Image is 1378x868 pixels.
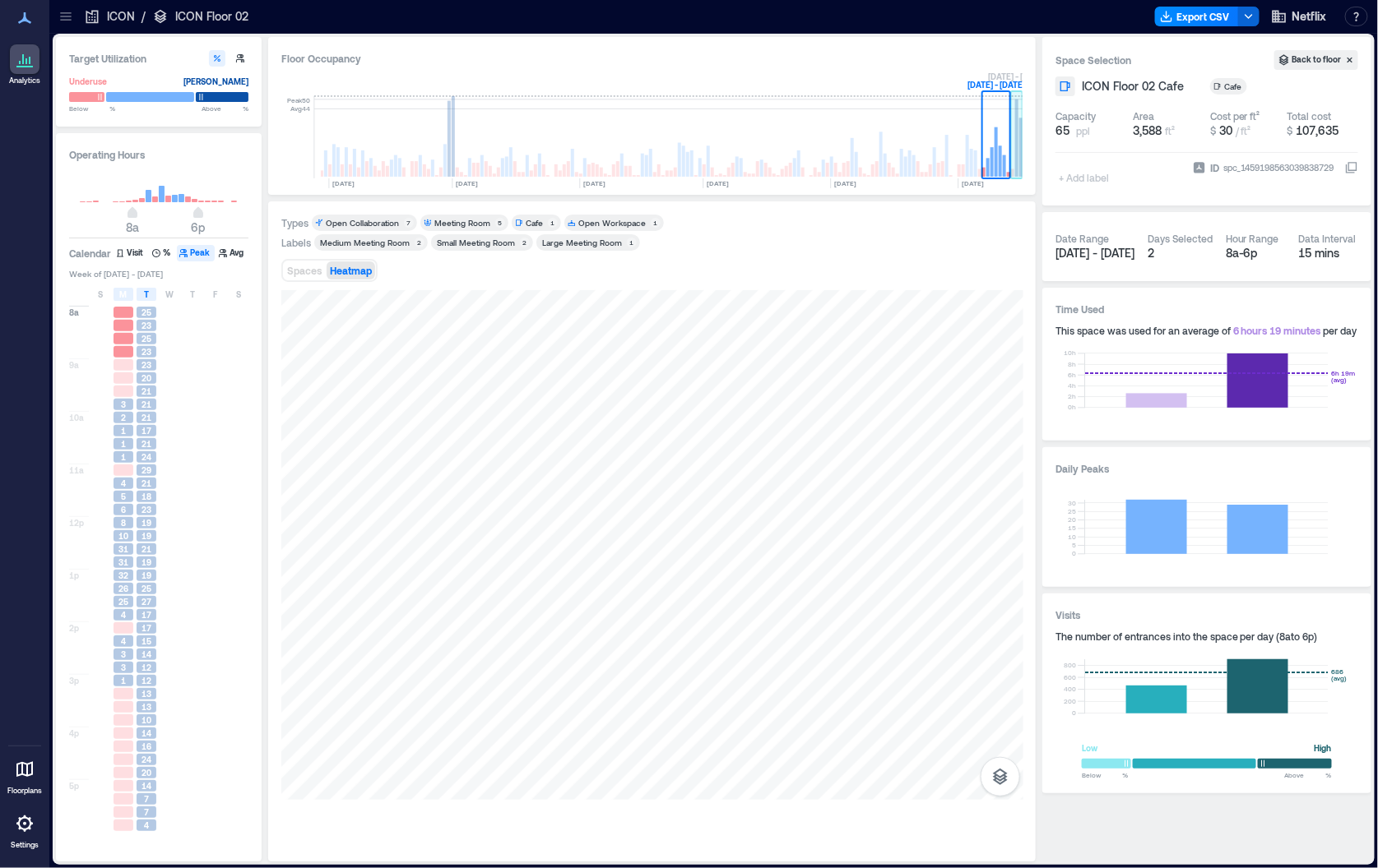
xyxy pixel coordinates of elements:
tspan: 800 [1064,661,1076,669]
span: 31 [118,543,128,555]
span: 19 [142,517,151,529]
div: The number of entrances into the space per day ( 8a to 6p ) [1056,630,1358,643]
span: 17 [142,425,151,436]
span: Netflix [1292,8,1327,25]
tspan: 15 [1068,524,1076,533]
span: 3,588 [1133,123,1162,137]
span: + Add label [1056,166,1116,189]
div: Open Workspace [578,217,646,229]
span: ICON Floor 02 Cafe [1082,78,1184,95]
button: % [150,245,175,261]
div: Date Range [1056,232,1109,245]
h3: Space Selection [1056,52,1274,68]
p: Floorplans [7,786,42,796]
span: 1 [121,675,126,686]
div: 1 [627,238,637,247]
span: 21 [142,399,151,410]
span: 25 [142,583,151,594]
div: Labels [281,236,311,249]
button: Spaces [284,261,325,279]
span: ID [1210,159,1219,176]
span: 19 [142,570,151,581]
span: 21 [142,386,151,397]
tspan: 2h [1068,392,1076,400]
span: 23 [142,504,151,515]
div: Cafe [1224,81,1244,92]
span: 7 [144,793,149,805]
text: [DATE] [332,179,355,187]
span: 3 [121,399,126,410]
span: 6 hours 19 minutes [1233,325,1321,336]
span: 25 [142,307,151,318]
span: 17 [142,622,151,634]
div: Cost per ft² [1210,109,1260,122]
span: 13 [142,688,151,699]
span: 1p [69,570,79,581]
span: 15 [142,635,151,647]
span: 10 [118,530,128,542]
span: 8a [126,220,139,234]
span: 26 [118,583,128,594]
span: 13 [142,701,151,713]
h3: Target Utilization [69,50,248,67]
div: Hour Range [1226,232,1279,245]
span: 4 [121,478,126,489]
button: IDspc_1459198563039838729 [1345,161,1358,174]
div: Medium Meeting Room [320,237,410,248]
tspan: 6h [1068,371,1076,379]
tspan: 25 [1068,507,1076,515]
span: 4 [144,820,149,831]
span: 18 [142,491,151,502]
tspan: 400 [1064,686,1076,694]
span: 5p [69,780,79,792]
div: Floor Occupancy [281,50,1023,67]
div: 15 mins [1299,245,1359,261]
span: 6 [121,504,126,515]
span: 107,635 [1297,123,1339,137]
span: 10a [69,412,84,423]
span: 30 [1219,123,1232,137]
span: 24 [142,754,151,765]
button: Avg [216,245,248,261]
span: $ [1210,125,1216,136]
h3: Calendar [69,245,111,261]
span: 1 [121,451,126,463]
span: Below % [1082,770,1128,780]
span: 65 [1056,122,1069,139]
tspan: 0 [1072,550,1076,558]
tspan: 0h [1068,404,1076,412]
text: [DATE] [962,179,984,187]
button: Netflix [1266,3,1332,30]
span: Below % [69,104,115,113]
span: 21 [142,478,151,489]
text: [DATE] [834,179,856,187]
span: S [98,288,103,301]
span: 2p [69,622,79,634]
tspan: 0 [1072,709,1076,718]
tspan: 10h [1064,349,1076,358]
span: 10 [142,714,151,726]
span: 21 [142,543,151,555]
div: Large Meeting Room [542,237,622,248]
span: 7 [144,806,149,818]
span: Week of [DATE] - [DATE] [69,268,248,279]
a: Analytics [4,39,45,90]
p: Settings [11,840,39,850]
span: M [120,288,128,301]
button: Heatmap [327,261,375,279]
text: [DATE] [707,179,729,187]
div: Low [1082,740,1097,756]
div: Cafe [526,217,543,229]
span: 12 [142,675,151,686]
span: 5 [121,491,126,502]
span: $ [1288,125,1293,136]
span: 3 [121,649,126,660]
div: Open Collaboration [326,217,399,229]
tspan: 4h [1068,381,1076,390]
span: ppl [1076,124,1090,137]
span: Above % [1285,770,1332,780]
a: Settings [5,804,44,855]
div: This space was used for an average of per day [1056,324,1358,337]
span: 25 [118,596,128,607]
span: [DATE] - [DATE] [1056,246,1134,260]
